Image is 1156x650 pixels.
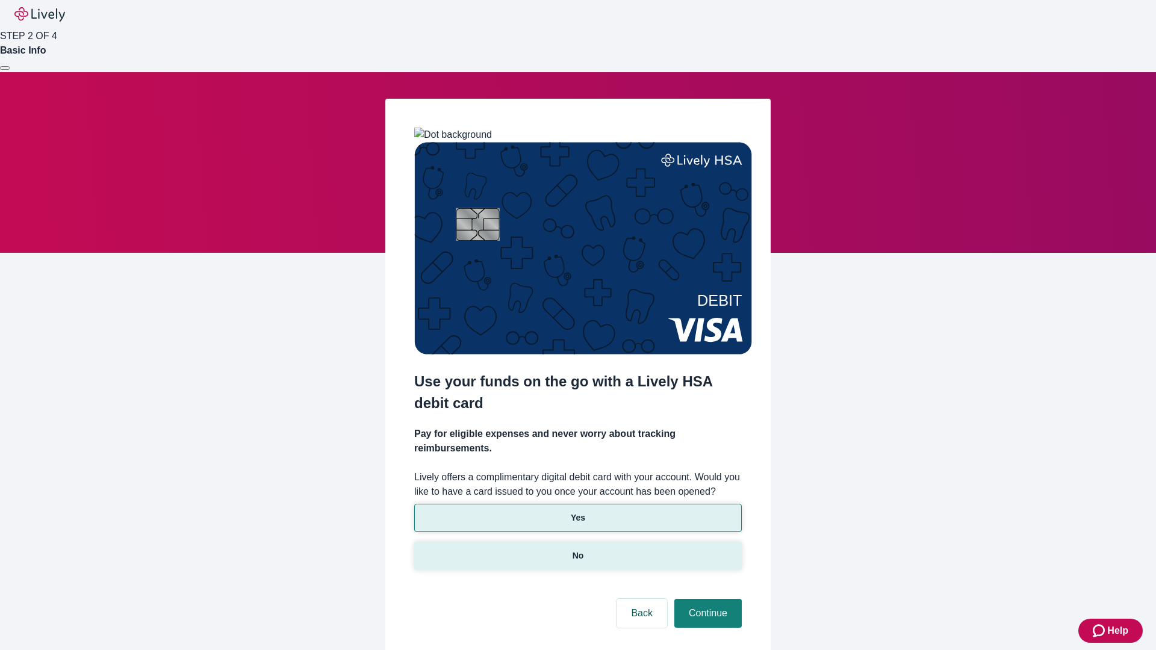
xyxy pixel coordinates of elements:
[573,549,584,562] p: No
[14,7,65,22] img: Lively
[414,504,742,532] button: Yes
[1107,624,1128,638] span: Help
[414,542,742,570] button: No
[571,512,585,524] p: Yes
[414,128,492,142] img: Dot background
[414,142,752,354] img: Debit card
[414,470,742,499] label: Lively offers a complimentary digital debit card with your account. Would you like to have a card...
[1078,619,1143,643] button: Zendesk support iconHelp
[674,599,742,628] button: Continue
[617,599,667,628] button: Back
[1093,624,1107,638] svg: Zendesk support icon
[414,427,742,456] h4: Pay for eligible expenses and never worry about tracking reimbursements.
[414,371,742,414] h2: Use your funds on the go with a Lively HSA debit card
